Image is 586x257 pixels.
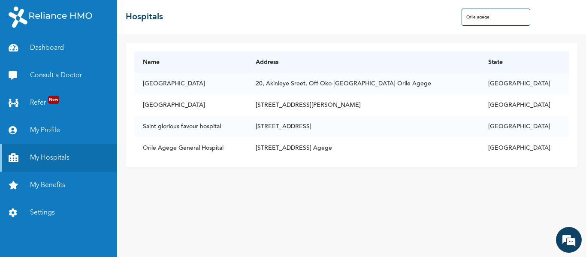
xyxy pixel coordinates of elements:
th: State [480,51,569,73]
div: Michael [57,48,157,60]
a: click here. [76,178,103,185]
div: Your chat session has ended. If you wish to continue the conversation from where you left, [19,158,148,209]
td: [GEOGRAPHIC_DATA] [480,73,569,94]
td: [STREET_ADDRESS] Agege [247,137,480,159]
td: 20, Akinleye Sreet, Off Oko-[GEOGRAPHIC_DATA] Orile Agege [247,73,480,94]
td: [GEOGRAPHIC_DATA] [480,94,569,116]
th: Address [247,51,480,73]
img: RelianceHMO's Logo [9,6,92,28]
div: FAQs [84,213,164,240]
h2: Hospitals [126,11,163,24]
td: [GEOGRAPHIC_DATA] [480,137,569,159]
td: [GEOGRAPHIC_DATA] [134,94,247,116]
span: Thank you for your rating It's been a pleasure chatting with you [DATE] [18,116,138,144]
div: Minimize live chat window [141,4,161,25]
td: [GEOGRAPHIC_DATA] [480,116,569,137]
td: [STREET_ADDRESS][PERSON_NAME] [247,94,480,116]
span: New [48,96,59,104]
td: [STREET_ADDRESS] [247,116,480,137]
div: [PERSON_NAME] has ended this chat session 5:39 AM [19,85,148,101]
input: Search Hospitals... [462,9,530,26]
td: Orile Agege General Hospital [134,137,247,159]
a: Email this transcript [52,198,115,206]
td: Saint glorious favour hospital [134,116,247,137]
div: Navigation go back [9,47,22,60]
th: Name [134,51,247,73]
span: Conversation [4,228,84,234]
td: [GEOGRAPHIC_DATA] [134,73,247,94]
